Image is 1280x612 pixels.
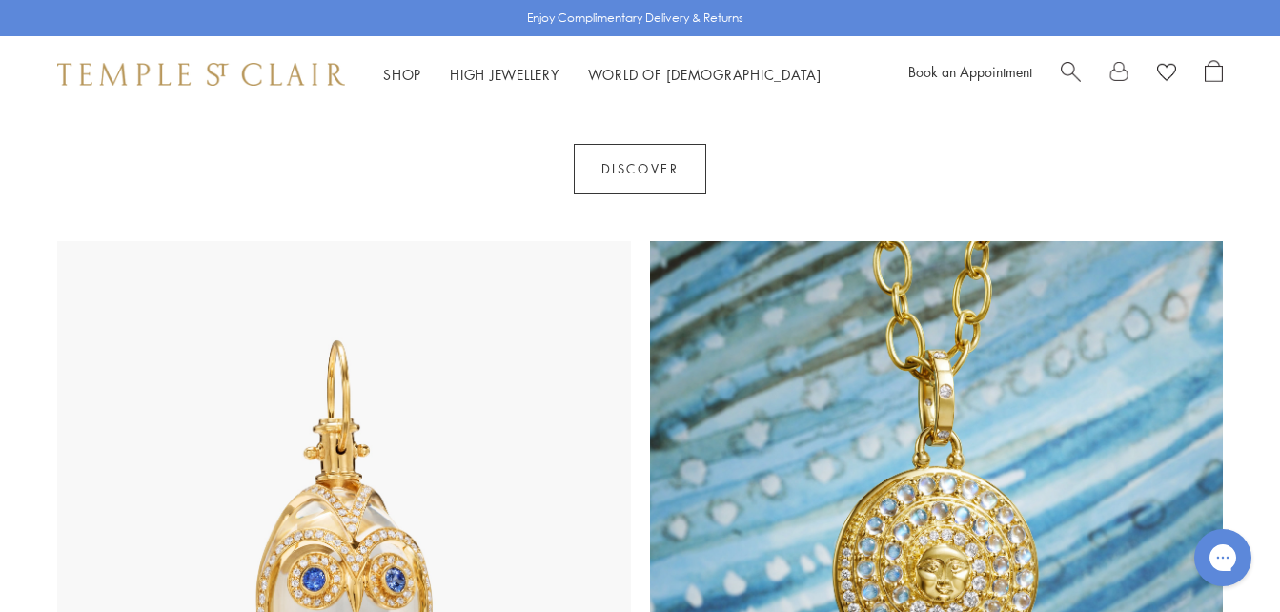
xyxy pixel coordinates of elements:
a: World of [DEMOGRAPHIC_DATA]World of [DEMOGRAPHIC_DATA] [588,65,822,84]
a: ShopShop [383,65,421,84]
a: Search [1061,60,1081,89]
a: Book an Appointment [908,62,1032,81]
a: High JewelleryHigh Jewellery [450,65,559,84]
img: Temple St. Clair [57,63,345,86]
a: Discover [574,144,707,194]
a: View Wishlist [1157,60,1176,89]
a: Open Shopping Bag [1205,60,1223,89]
iframe: Gorgias live chat messenger [1185,522,1261,593]
nav: Main navigation [383,63,822,87]
p: Enjoy Complimentary Delivery & Returns [527,9,743,28]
